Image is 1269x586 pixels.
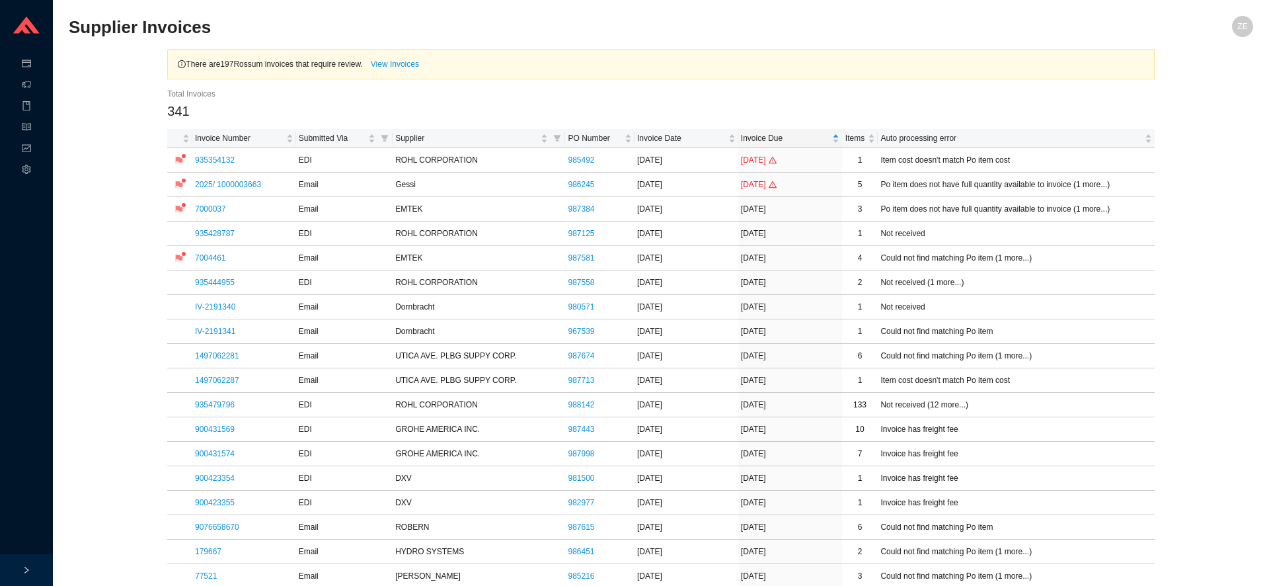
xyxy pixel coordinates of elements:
button: flag [170,298,188,316]
td: [DATE] [738,344,842,368]
span: [DATE] [741,180,777,189]
a: View Invoices [363,55,427,73]
td: 7 [842,442,878,466]
button: flag [170,493,188,512]
button: flag [170,151,188,169]
td: EMTEK [393,246,565,271]
td: Invoice has freight fee [878,442,1154,466]
span: flag [171,450,188,458]
td: EDI [296,466,393,491]
td: [DATE] [738,417,842,442]
td: Not received [878,222,1154,246]
a: 1497062287 [195,376,239,385]
div: Total Invoices [167,87,1154,101]
span: ZE [1237,16,1247,37]
td: [DATE] [738,466,842,491]
span: Auto processing error [880,132,1141,145]
td: [DATE] [634,491,738,515]
a: 900431574 [195,449,235,458]
td: 4 [842,246,878,271]
td: [DATE] [738,442,842,466]
td: ROHL CORPORATION [393,222,565,246]
span: flag [171,230,188,237]
a: 987998 [568,447,594,460]
span: flag [171,425,188,433]
a: 987713 [568,374,594,387]
td: 2 [842,271,878,295]
td: [DATE] [634,393,738,417]
td: GROHE AMERICA INC. [393,417,565,442]
span: warning [769,156,777,164]
td: 1 [842,466,878,491]
td: ROBERN [393,515,565,540]
td: [DATE] [738,540,842,564]
span: info-circle [178,60,186,68]
span: flag [171,401,188,409]
button: flag [170,249,188,267]
td: Invoice has freight fee [878,417,1154,442]
td: Email [296,515,393,540]
a: 987615 [568,521,594,534]
a: 985492 [568,153,594,167]
button: flag [170,567,188,585]
button: flag [170,469,188,487]
span: Invoice Date [637,132,726,145]
td: 10 [842,417,878,442]
button: flag [170,224,188,243]
span: Submitted Via [299,132,365,145]
a: 1497062281 [195,351,239,360]
a: 77521 [195,571,217,581]
td: [DATE] [738,222,842,246]
a: 985216 [568,569,594,583]
td: Dornbracht [393,295,565,319]
button: flag [170,200,188,218]
a: 7000037 [195,204,226,214]
a: 986451 [568,545,594,558]
td: UTICA AVE. PLBG SUPPY CORP. [393,368,565,393]
td: 1 [842,491,878,515]
div: There are 197 Rossum invoices that require review. [178,55,1143,73]
td: [DATE] [738,246,842,271]
button: flag [170,347,188,365]
td: [DATE] [738,319,842,344]
span: flag [171,523,188,531]
td: [DATE] [634,540,738,564]
th: Invoice Number sortable [192,129,296,148]
td: 1 [842,222,878,246]
td: EDI [296,271,393,295]
span: filter [553,134,561,142]
a: 987443 [568,423,594,436]
a: 2025/ 1000003663 [195,180,261,189]
td: EDI [296,222,393,246]
td: Gessi [393,173,565,197]
button: flag [170,371,188,390]
span: fund [22,139,31,160]
td: EDI [296,442,393,466]
button: flag [170,273,188,292]
span: right [22,566,30,574]
a: 987384 [568,202,594,216]
td: Dornbracht [393,319,565,344]
a: 987674 [568,349,594,362]
a: 987581 [568,251,594,265]
td: ROHL CORPORATION [393,271,565,295]
td: Email [296,368,393,393]
th: undefined sortable [167,129,192,148]
td: [DATE] [634,417,738,442]
span: flag [171,156,188,164]
a: 980571 [568,300,594,314]
td: [DATE] [738,368,842,393]
a: 935479796 [195,400,235,409]
td: 1 [842,368,878,393]
td: EMTEK [393,197,565,222]
td: Could not find matching Po item [878,319,1154,344]
td: EDI [296,148,393,173]
a: 9076658670 [195,523,239,532]
td: [DATE] [634,515,738,540]
span: filter [381,134,389,142]
td: HYDRO SYSTEMS [393,540,565,564]
a: 935428787 [195,229,235,238]
span: Invoice Due [741,132,829,145]
td: Email [296,295,393,319]
td: 5 [842,173,878,197]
